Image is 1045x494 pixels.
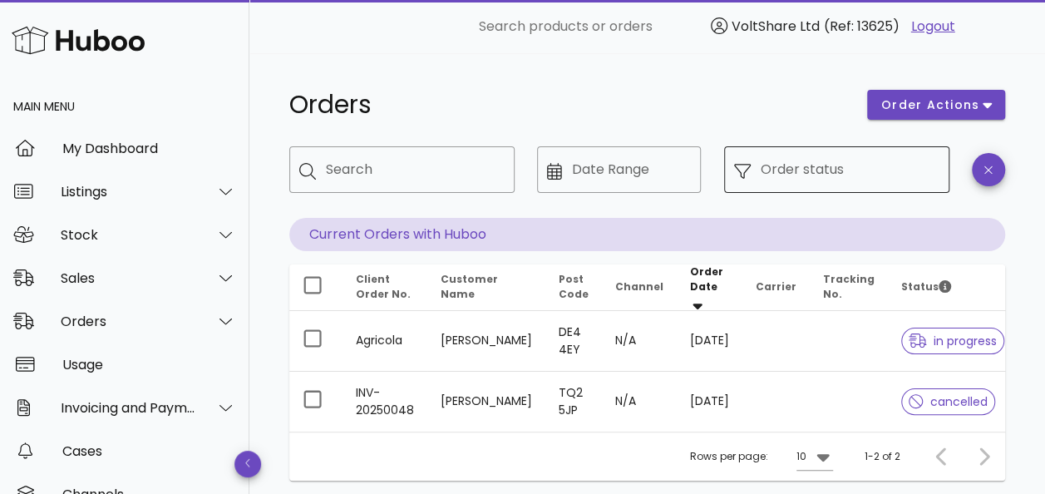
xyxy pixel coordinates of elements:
[343,311,427,372] td: Agricola
[756,279,796,294] span: Carrier
[602,311,677,372] td: N/A
[880,96,980,114] span: order actions
[427,311,545,372] td: [PERSON_NAME]
[62,443,236,459] div: Cases
[796,443,833,470] div: 10Rows per page:
[677,372,742,432] td: [DATE]
[909,335,997,347] span: in progress
[427,264,545,311] th: Customer Name
[441,272,498,301] span: Customer Name
[545,264,602,311] th: Post Code
[732,17,820,36] span: VoltShare Ltd
[343,372,427,432] td: INV-20250048
[810,264,888,311] th: Tracking No.
[61,184,196,200] div: Listings
[289,90,847,120] h1: Orders
[677,264,742,311] th: Order Date: Sorted descending. Activate to remove sorting.
[356,272,411,301] span: Client Order No.
[690,264,723,294] span: Order Date
[909,396,988,408] span: cancelled
[867,90,1005,120] button: order actions
[545,311,602,372] td: DE4 4EY
[61,314,196,329] div: Orders
[824,17,900,36] span: (Ref: 13625)
[677,311,742,372] td: [DATE]
[602,264,677,311] th: Channel
[796,449,806,464] div: 10
[615,279,663,294] span: Channel
[559,272,589,301] span: Post Code
[61,227,196,243] div: Stock
[427,372,545,432] td: [PERSON_NAME]
[742,264,810,311] th: Carrier
[61,400,196,416] div: Invoicing and Payments
[690,432,833,481] div: Rows per page:
[901,279,951,294] span: Status
[62,357,236,373] div: Usage
[888,264,1018,311] th: Status
[61,270,196,286] div: Sales
[545,372,602,432] td: TQ2 5JP
[602,372,677,432] td: N/A
[823,272,875,301] span: Tracking No.
[12,22,145,58] img: Huboo Logo
[343,264,427,311] th: Client Order No.
[865,449,900,464] div: 1-2 of 2
[62,141,236,156] div: My Dashboard
[911,17,955,37] a: Logout
[289,218,1005,251] p: Current Orders with Huboo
